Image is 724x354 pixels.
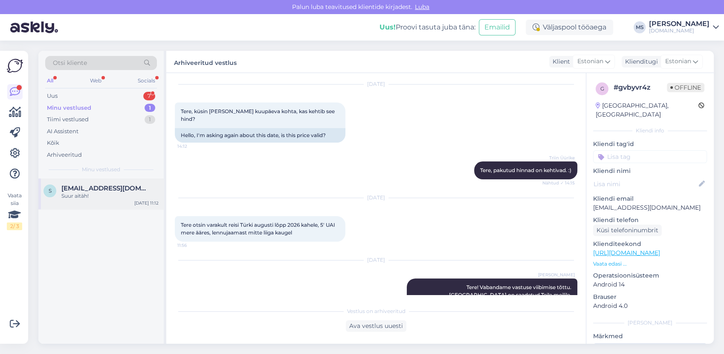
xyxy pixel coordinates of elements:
[480,167,571,173] span: Tere, pakutud hinnad on kehtivad. :)
[346,320,406,332] div: Ava vestlus uuesti
[596,101,698,119] div: [GEOGRAPHIC_DATA], [GEOGRAPHIC_DATA]
[593,216,707,225] p: Kliendi telefon
[175,80,577,88] div: [DATE]
[649,27,710,34] div: [DOMAIN_NAME]
[600,85,604,92] span: g
[649,20,710,27] div: [PERSON_NAME]
[143,92,155,100] div: 7
[53,59,87,67] span: Otsi kliente
[347,307,405,315] span: Vestlus on arhiveeritud
[593,249,660,257] a: [URL][DOMAIN_NAME]
[49,187,52,194] span: s
[593,225,662,236] div: Küsi telefoninumbrit
[45,75,55,86] div: All
[479,19,515,35] button: Emailid
[61,184,150,192] span: stella.burtseva@gmail.com
[667,83,704,92] span: Offline
[649,20,719,34] a: [PERSON_NAME][DOMAIN_NAME]
[175,194,577,202] div: [DATE]
[593,194,707,203] p: Kliendi email
[136,75,157,86] div: Socials
[449,284,573,298] span: Tere! Vabandame vastuse viibimise tõttu. [GEOGRAPHIC_DATA] on saadetud Teile meilile.
[593,140,707,149] p: Kliendi tag'id
[379,22,475,32] div: Proovi tasuta juba täna:
[665,57,691,66] span: Estonian
[593,301,707,310] p: Android 4.0
[177,143,209,149] span: 14:12
[412,3,432,11] span: Luba
[594,179,697,189] input: Lisa nimi
[177,242,209,249] span: 11:56
[7,222,22,230] div: 2 / 3
[61,192,159,200] div: Suur aitäh!
[174,56,237,67] label: Arhiveeritud vestlus
[88,75,103,86] div: Web
[145,104,155,112] div: 1
[593,280,707,289] p: Android 14
[175,256,577,264] div: [DATE]
[181,108,336,122] span: Tere, küsin [PERSON_NAME] kuupäeva kohta, kas kehtib see hind?
[7,192,22,230] div: Vaata siia
[134,200,159,206] div: [DATE] 11:12
[593,332,707,341] p: Märkmed
[379,23,396,31] b: Uus!
[577,57,603,66] span: Estonian
[614,82,667,93] div: # gvbyvr4z
[593,319,707,327] div: [PERSON_NAME]
[593,127,707,135] div: Kliendi info
[538,272,575,278] span: [PERSON_NAME]
[593,150,707,163] input: Lisa tag
[542,180,575,186] span: Nähtud ✓ 14:15
[549,57,570,66] div: Klient
[47,115,89,124] div: Tiimi vestlused
[7,58,23,74] img: Askly Logo
[82,166,120,173] span: Minu vestlused
[526,20,613,35] div: Väljaspool tööaega
[593,240,707,249] p: Klienditeekond
[593,271,707,280] p: Operatsioonisüsteem
[47,139,59,147] div: Kõik
[634,21,646,33] div: MS
[47,151,82,159] div: Arhiveeritud
[47,127,78,136] div: AI Assistent
[593,167,707,176] p: Kliendi nimi
[593,260,707,268] p: Vaata edasi ...
[47,92,58,100] div: Uus
[593,203,707,212] p: [EMAIL_ADDRESS][DOMAIN_NAME]
[593,293,707,301] p: Brauser
[145,115,155,124] div: 1
[175,128,345,143] div: Hello, I'm asking again about this date, is this price valid?
[543,155,575,161] span: Triin Üürike
[181,222,336,236] span: Tere otsin varakult reisi Türki augusti lõpp 2026 kahele, 5' UAI mere ääres, lennujaamast mitte l...
[47,104,91,112] div: Minu vestlused
[622,57,658,66] div: Klienditugi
